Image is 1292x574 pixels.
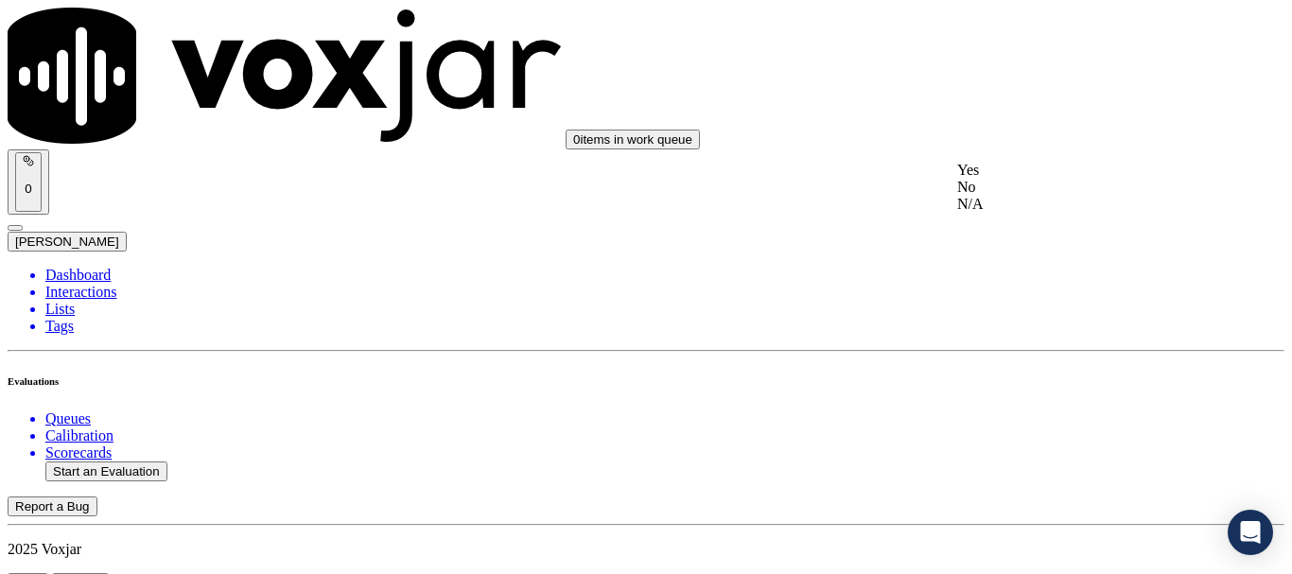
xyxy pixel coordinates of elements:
span: [PERSON_NAME] [15,235,119,249]
a: Queues [45,410,1284,427]
button: 0 [8,149,49,215]
button: Report a Bug [8,496,97,516]
button: 0 [15,152,42,212]
button: Start an Evaluation [45,461,167,481]
p: 0 [23,182,34,196]
button: 0items in work queue [566,130,700,149]
div: Open Intercom Messenger [1228,510,1273,555]
img: voxjar logo [8,8,562,144]
div: No [957,179,1197,196]
a: Tags [45,318,1284,335]
a: Calibration [45,427,1284,444]
p: 2025 Voxjar [8,541,1284,558]
a: Lists [45,301,1284,318]
a: Scorecards [45,444,1284,461]
h6: Evaluations [8,375,1284,387]
button: [PERSON_NAME] [8,232,127,252]
div: Yes [957,162,1197,179]
a: Dashboard [45,267,1284,284]
a: Interactions [45,284,1284,301]
div: N/A [957,196,1197,213]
